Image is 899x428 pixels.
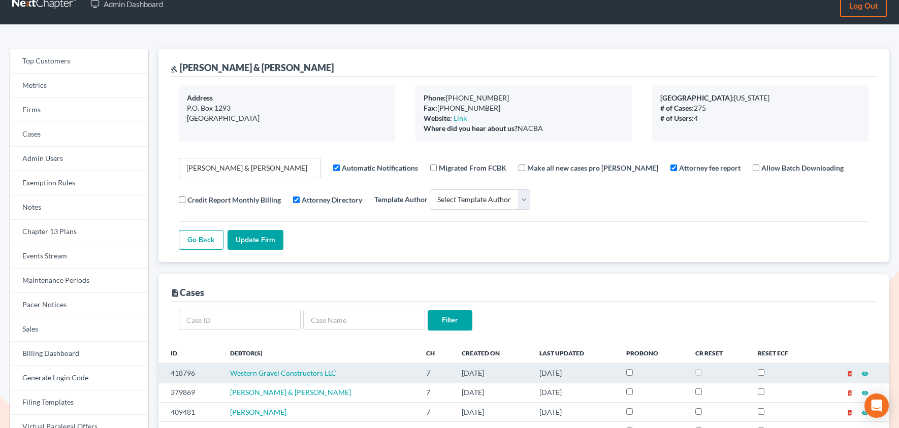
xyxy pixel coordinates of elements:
[418,402,454,421] td: 7
[158,343,222,363] th: ID
[846,408,853,416] a: delete_forever
[861,408,869,416] a: visibility
[424,124,518,133] b: Where did you hear about us?
[10,293,148,317] a: Pacer Notices
[10,98,148,122] a: Firms
[171,288,180,298] i: description
[187,194,281,205] label: Credit Report Monthly Billing
[158,402,222,421] td: 409481
[531,402,618,421] td: [DATE]
[527,162,658,173] label: Make all new cases pro [PERSON_NAME]
[454,402,531,421] td: [DATE]
[10,147,148,171] a: Admin Users
[424,103,624,113] div: [PHONE_NUMBER]
[660,93,734,102] b: [GEOGRAPHIC_DATA]:
[861,370,869,377] i: visibility
[660,113,860,123] div: 4
[418,364,454,383] td: 7
[531,343,618,363] th: Last Updated
[864,393,889,418] div: Open Intercom Messenger
[454,383,531,402] td: [DATE]
[187,93,213,102] b: Address
[179,310,301,330] input: Case ID
[228,230,283,250] input: Update Firm
[531,383,618,402] td: [DATE]
[687,343,750,363] th: CR Reset
[10,122,148,147] a: Cases
[861,388,869,397] a: visibility
[846,388,853,397] a: delete_forever
[424,93,624,103] div: [PHONE_NUMBER]
[158,364,222,383] td: 418796
[454,364,531,383] td: [DATE]
[861,369,869,377] a: visibility
[187,103,387,113] div: P.O. Box 1293
[230,408,286,416] a: [PERSON_NAME]
[10,244,148,269] a: Events Stream
[342,162,418,173] label: Automatic Notifications
[660,114,694,122] b: # of Users:
[187,113,387,123] div: [GEOGRAPHIC_DATA]
[303,310,425,330] input: Case Name
[171,65,178,73] i: gavel
[761,162,844,173] label: Allow Batch Downloading
[374,194,428,205] label: Template Author
[10,74,148,98] a: Metrics
[158,383,222,402] td: 379869
[230,388,351,397] a: [PERSON_NAME] & [PERSON_NAME]
[10,49,148,74] a: Top Customers
[846,409,853,416] i: delete_forever
[171,286,204,299] div: Cases
[861,409,869,416] i: visibility
[10,390,148,415] a: Filing Templates
[10,195,148,220] a: Notes
[660,104,694,112] b: # of Cases:
[10,220,148,244] a: Chapter 13 Plans
[418,383,454,402] td: 7
[222,343,418,363] th: Debtor(s)
[179,230,223,250] a: Go Back
[418,343,454,363] th: Ch
[660,103,860,113] div: 275
[230,369,336,377] a: Western Gravel Constructors LLC
[171,61,334,74] div: [PERSON_NAME] & [PERSON_NAME]
[424,104,437,112] b: Fax:
[750,343,816,363] th: Reset ECF
[302,194,362,205] label: Attorney Directory
[10,171,148,195] a: Exemption Rules
[439,162,506,173] label: Migrated From FCBK
[424,114,452,122] b: Website:
[679,162,741,173] label: Attorney fee report
[10,269,148,293] a: Maintenance Periods
[454,343,531,363] th: Created On
[846,370,853,377] i: delete_forever
[10,317,148,342] a: Sales
[428,310,472,331] input: Filter
[846,369,853,377] a: delete_forever
[618,343,687,363] th: ProBono
[846,389,853,397] i: delete_forever
[10,342,148,366] a: Billing Dashboard
[531,364,618,383] td: [DATE]
[424,93,446,102] b: Phone:
[424,123,624,134] div: NACBA
[861,389,869,397] i: visibility
[454,114,467,122] a: Link
[10,366,148,390] a: Generate Login Code
[660,93,860,103] div: [US_STATE]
